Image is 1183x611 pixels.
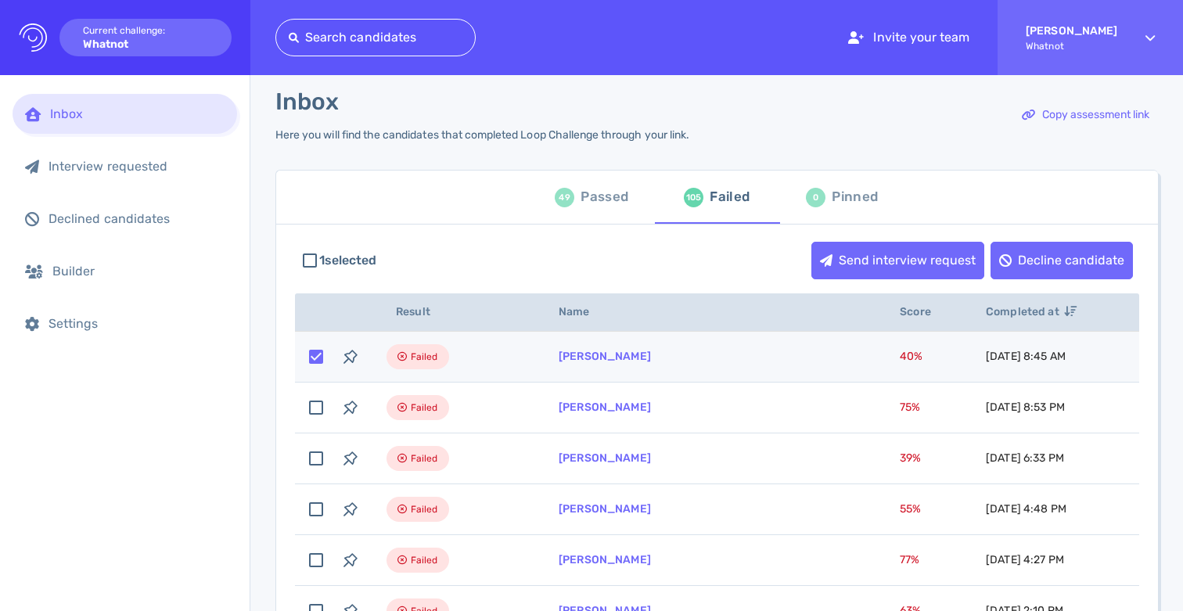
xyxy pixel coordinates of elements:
span: Failed [411,551,438,570]
a: [PERSON_NAME] [559,451,651,465]
a: [PERSON_NAME] [559,502,651,516]
span: Name [559,305,607,318]
span: [DATE] 4:27 PM [986,553,1064,566]
div: Settings [49,316,225,331]
h1: Inbox [275,88,339,116]
div: Send interview request [812,243,983,279]
a: [PERSON_NAME] [559,350,651,363]
span: [DATE] 8:53 PM [986,401,1065,414]
span: Failed [411,398,438,417]
div: Copy assessment link [1014,97,1157,133]
span: Completed at [986,305,1077,318]
div: Pinned [832,185,878,209]
th: Result [368,293,540,332]
strong: [PERSON_NAME] [1026,24,1117,38]
div: Failed [710,185,750,209]
span: 77 % [900,553,919,566]
span: Failed [411,449,438,468]
span: [DATE] 6:33 PM [986,451,1064,465]
div: Interview requested [49,159,225,174]
a: [PERSON_NAME] [559,401,651,414]
button: Copy assessment link [1013,96,1158,134]
div: 49 [555,188,574,207]
span: Whatnot [1026,41,1117,52]
span: Failed [411,347,438,366]
span: Score [900,305,948,318]
div: Builder [52,264,225,279]
button: Decline candidate [991,242,1133,279]
span: 75 % [900,401,920,414]
div: 0 [806,188,825,207]
span: 55 % [900,502,921,516]
div: 105 [684,188,703,207]
button: Send interview request [811,242,984,279]
span: [DATE] 4:48 PM [986,502,1066,516]
div: Passed [581,185,628,209]
span: [DATE] 8:45 AM [986,350,1066,363]
a: [PERSON_NAME] [559,553,651,566]
div: Declined candidates [49,211,225,226]
div: Here you will find the candidates that completed Loop Challenge through your link. [275,128,689,142]
span: 39 % [900,451,921,465]
span: 1 selected [319,251,376,270]
span: Failed [411,500,438,519]
div: Decline candidate [991,243,1132,279]
div: Inbox [50,106,225,121]
span: 40 % [900,350,922,363]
